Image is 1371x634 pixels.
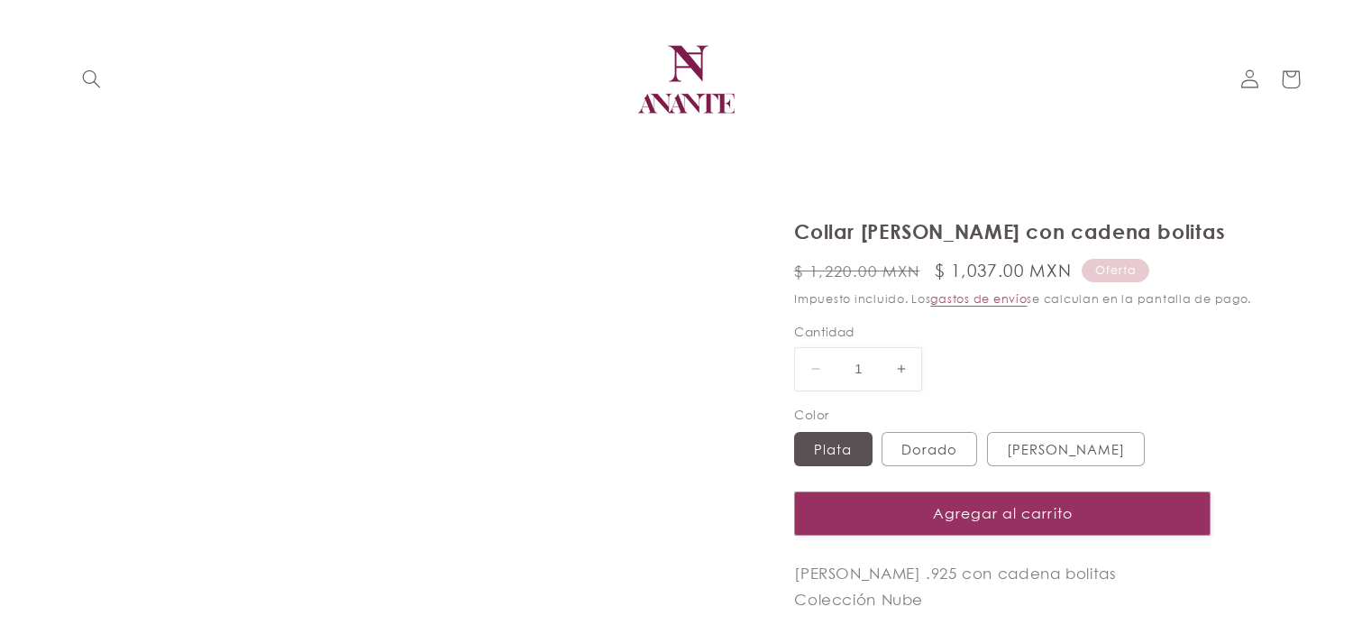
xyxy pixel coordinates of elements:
[794,289,1301,308] div: Impuesto incluido. Los se calculan en la pantalla de pago.
[930,291,1027,306] a: gastos de envío
[794,492,1211,536] button: Agregar al carrito
[794,219,1301,245] h1: Collar [PERSON_NAME] con cadena bolitas
[794,432,872,466] label: Plata
[987,432,1146,466] label: [PERSON_NAME]
[632,25,740,133] img: Anante Joyería | Diseño mexicano
[794,406,830,424] legend: Color
[794,323,1211,341] label: Cantidad
[70,59,112,100] summary: Búsqueda
[625,18,747,141] a: Anante Joyería | Diseño mexicano
[935,259,1072,284] span: $ 1,037.00 MXN
[794,261,919,283] s: $ 1,220.00 MXN
[1082,259,1150,282] span: Oferta
[882,432,976,466] label: Dorado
